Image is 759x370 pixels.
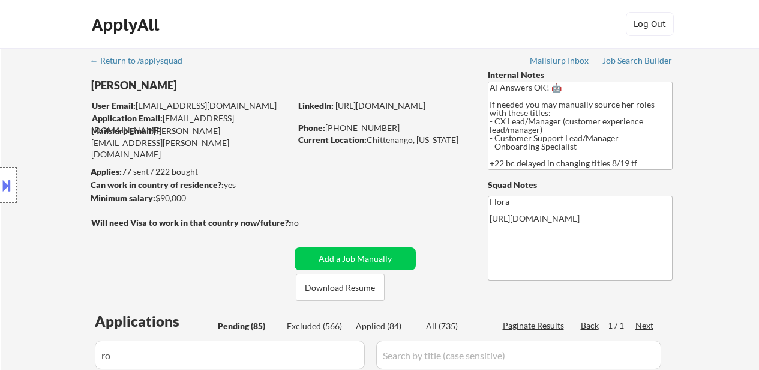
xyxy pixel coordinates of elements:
[356,320,416,332] div: Applied (84)
[90,56,194,68] a: ← Return to /applysquad
[602,56,673,65] div: Job Search Builder
[488,69,673,81] div: Internal Notes
[602,56,673,68] a: Job Search Builder
[530,56,590,68] a: Mailslurp Inbox
[298,122,468,134] div: [PHONE_NUMBER]
[92,14,163,35] div: ApplyAll
[287,320,347,332] div: Excluded (566)
[295,247,416,270] button: Add a Job Manually
[298,134,468,146] div: Chittenango, [US_STATE]
[95,341,365,369] input: Search by company (case sensitive)
[90,56,194,65] div: ← Return to /applysquad
[635,320,655,332] div: Next
[289,217,323,229] div: no
[503,320,567,332] div: Paginate Results
[296,274,385,301] button: Download Resume
[298,100,334,111] strong: LinkedIn:
[298,135,367,145] strong: Current Location:
[95,314,214,329] div: Applications
[626,12,674,36] button: Log Out
[488,179,673,191] div: Squad Notes
[426,320,486,332] div: All (735)
[218,320,278,332] div: Pending (85)
[298,123,325,133] strong: Phone:
[376,341,661,369] input: Search by title (case sensitive)
[335,100,425,111] a: [URL][DOMAIN_NAME]
[581,320,600,332] div: Back
[608,320,635,332] div: 1 / 1
[530,56,590,65] div: Mailslurp Inbox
